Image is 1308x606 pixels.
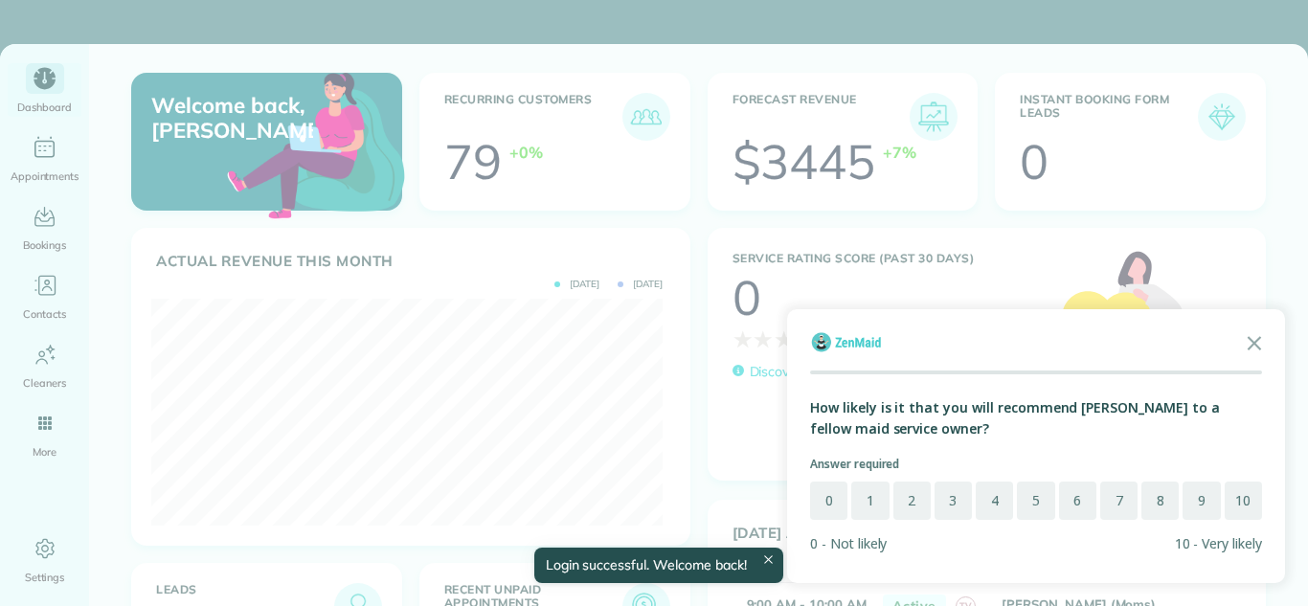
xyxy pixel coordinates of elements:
[810,397,1262,439] div: How likely is it that you will recommend [PERSON_NAME] to a fellow maid service owner?
[1017,482,1054,520] button: 5
[787,309,1285,583] div: Survey
[851,482,889,520] button: 1
[1225,482,1262,520] button: 10
[1183,482,1220,520] button: 9
[810,455,1262,474] p: Answer required
[893,482,931,520] button: 2
[1141,482,1179,520] button: 8
[1059,482,1096,520] button: 6
[1235,323,1274,361] button: Close the survey
[935,482,972,520] button: 3
[810,482,847,520] button: 0
[976,482,1013,520] button: 4
[1100,482,1138,520] button: 7
[1175,535,1262,552] div: 10 - Very likely
[533,548,782,583] div: Login successful. Welcome back!
[810,330,883,353] img: Company logo
[810,535,887,552] div: 0 - Not likely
